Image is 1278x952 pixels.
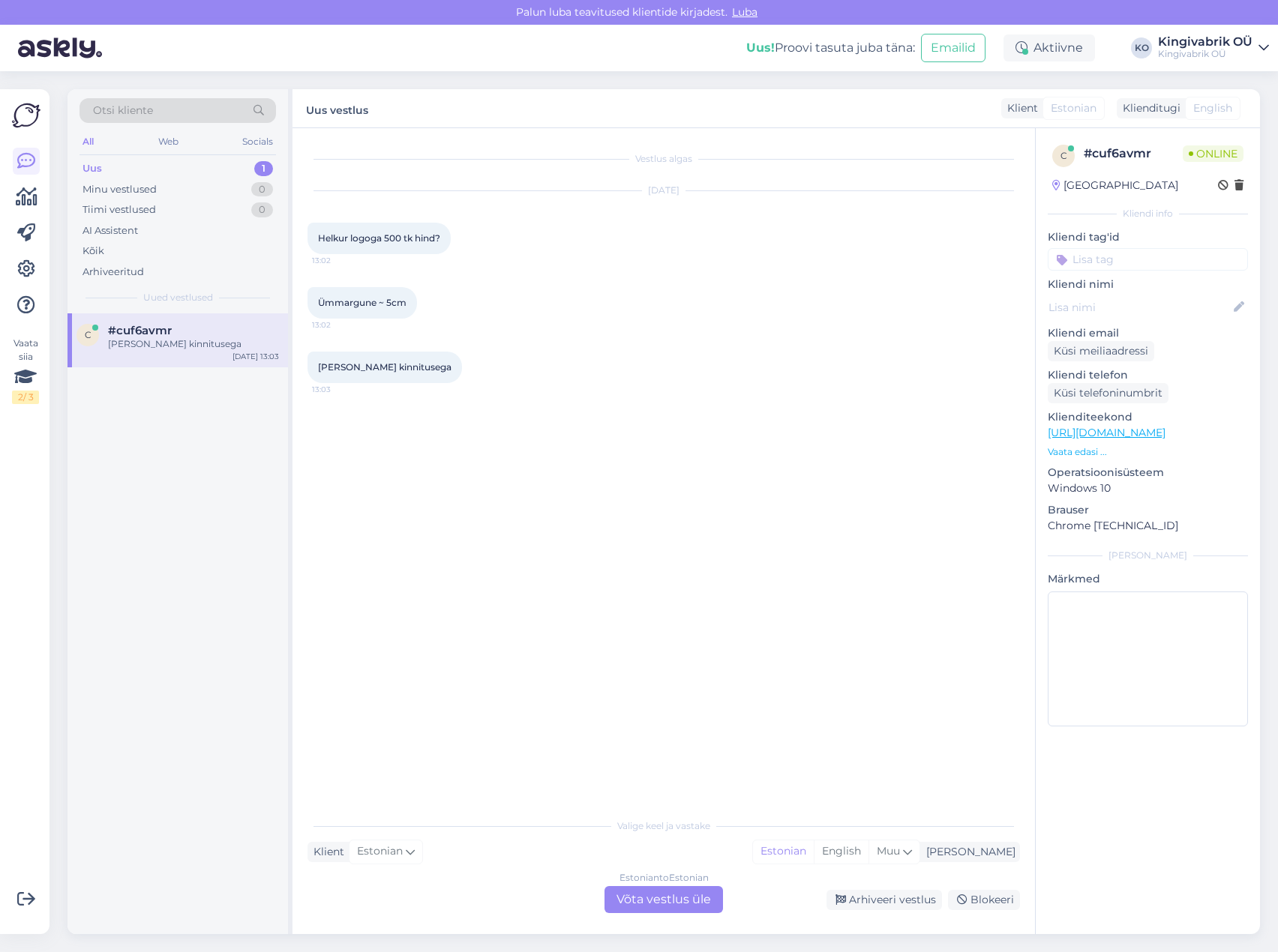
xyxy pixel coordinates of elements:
[1117,100,1180,116] div: Klienditugi
[1048,367,1248,383] p: Kliendi telefon
[1158,36,1269,60] a: Kingivabrik OÜKingivabrik OÜ
[306,98,368,118] label: Uus vestlus
[82,223,138,238] div: AI Assistent
[1001,100,1038,116] div: Klient
[1048,518,1248,534] p: Chrome [TECHNICAL_ID]
[85,329,91,340] span: c
[1060,150,1067,161] span: c
[82,244,104,259] div: Kõik
[12,391,39,404] div: 2 / 3
[312,319,368,331] span: 13:02
[948,890,1020,910] div: Blokeeri
[1048,341,1154,361] div: Küsi meiliaadressi
[318,232,440,244] span: Helkur logoga 500 tk hind?
[1051,100,1096,116] span: Estonian
[1158,48,1252,60] div: Kingivabrik OÜ
[307,844,344,860] div: Klient
[1048,445,1248,459] p: Vaata edasi ...
[155,132,181,151] div: Web
[920,844,1015,860] div: [PERSON_NAME]
[307,152,1020,166] div: Vestlus algas
[814,840,868,863] div: English
[108,324,172,337] span: #cuf6avmr
[746,39,915,57] div: Proovi tasuta juba täna:
[604,886,723,913] div: Võta vestlus üle
[1131,37,1152,58] div: KO
[1003,34,1095,61] div: Aktiivne
[1048,277,1248,292] p: Kliendi nimi
[82,202,156,217] div: Tiimi vestlused
[318,361,451,373] span: [PERSON_NAME] kinnitusega
[921,34,985,62] button: Emailid
[1048,207,1248,220] div: Kliendi info
[1048,325,1248,341] p: Kliendi email
[1048,502,1248,518] p: Brauser
[307,184,1020,197] div: [DATE]
[254,161,273,176] div: 1
[1048,480,1248,496] p: Windows 10
[1048,571,1248,587] p: Märkmed
[1048,299,1231,316] input: Lisa nimi
[877,844,900,858] span: Muu
[312,255,368,266] span: 13:02
[753,840,814,863] div: Estonian
[82,182,157,197] div: Minu vestlused
[1193,100,1232,116] span: English
[1048,409,1248,425] p: Klienditeekond
[1048,383,1168,403] div: Küsi telefoninumbrit
[232,351,279,362] div: [DATE] 13:03
[727,5,762,19] span: Luba
[307,819,1020,833] div: Valige keel ja vastake
[251,202,273,217] div: 0
[82,161,102,176] div: Uus
[108,337,279,351] div: [PERSON_NAME] kinnitusega
[619,871,709,885] div: Estonian to Estonian
[1048,229,1248,245] p: Kliendi tag'id
[318,297,406,308] span: Ümmargune ~ 5cm
[93,103,153,118] span: Otsi kliente
[826,890,942,910] div: Arhiveeri vestlus
[1048,248,1248,271] input: Lisa tag
[1183,145,1243,162] span: Online
[1048,465,1248,480] p: Operatsioonisüsteem
[357,843,403,860] span: Estonian
[251,182,273,197] div: 0
[1158,36,1252,48] div: Kingivabrik OÜ
[12,337,39,404] div: Vaata siia
[79,132,97,151] div: All
[312,384,368,395] span: 13:03
[1052,178,1178,193] div: [GEOGRAPHIC_DATA]
[82,265,144,280] div: Arhiveeritud
[1048,549,1248,562] div: [PERSON_NAME]
[143,291,213,304] span: Uued vestlused
[746,40,775,55] b: Uus!
[12,101,40,130] img: Askly Logo
[1048,426,1165,439] a: [URL][DOMAIN_NAME]
[1084,145,1183,163] div: # cuf6avmr
[239,132,276,151] div: Socials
